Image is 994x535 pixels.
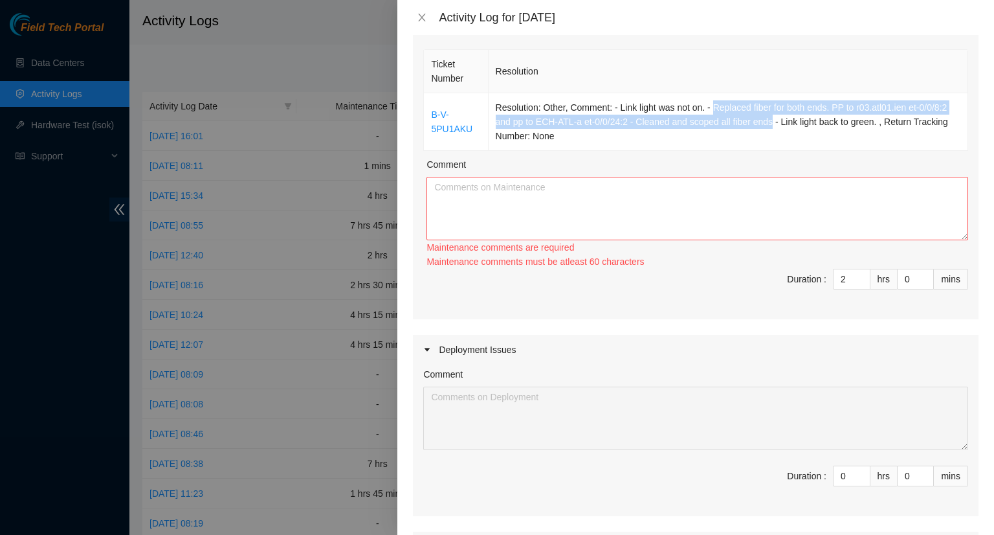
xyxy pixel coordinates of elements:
a: B-V-5PU1AKU [431,109,472,134]
textarea: Comment [426,177,968,240]
div: hrs [870,466,898,486]
span: close [417,12,427,23]
div: hrs [870,269,898,290]
th: Ticket Number [424,50,488,93]
div: Duration : [787,469,826,483]
div: Duration : [787,272,826,286]
div: Maintenance comments must be atleast 60 characters [426,255,968,269]
label: Comment [423,367,463,381]
div: Deployment Issues [413,335,978,365]
textarea: Comment [423,387,968,450]
div: mins [934,269,968,290]
div: Maintenance comments are required [426,240,968,255]
th: Resolution [489,50,968,93]
button: Close [413,12,431,24]
span: caret-right [423,346,431,354]
div: Activity Log for [DATE] [439,10,978,25]
div: mins [934,466,968,486]
td: Resolution: Other, Comment: - Link light was not on. - Replaced fiber for both ends. PP to r03.at... [489,93,968,151]
label: Comment [426,157,466,172]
